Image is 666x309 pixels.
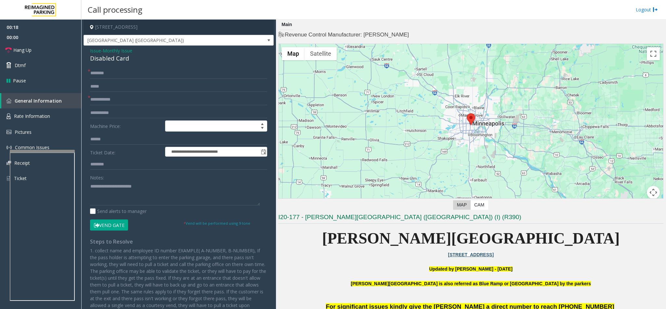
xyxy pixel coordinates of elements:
[85,2,146,18] h3: Call processing
[260,147,267,156] span: Toggle popup
[7,113,11,119] img: 'icon'
[453,200,471,210] label: Map
[647,186,660,199] button: Map camera controls
[448,252,494,257] a: [STREET_ADDRESS]
[7,161,11,165] img: 'icon'
[7,176,11,181] img: 'icon'
[429,266,512,272] font: Updated by [PERSON_NAME] - [DATE]
[636,6,658,13] a: Logout
[90,239,267,245] h4: Steps to Resolve
[322,230,620,247] span: [PERSON_NAME][GEOGRAPHIC_DATA]
[184,221,250,226] small: Vend will be performed using 9 tone
[15,144,49,150] span: Common Issues
[278,213,663,224] h3: I20-177 - [PERSON_NAME][GEOGRAPHIC_DATA] ([GEOGRAPHIC_DATA]) (I) (R390)
[280,198,302,207] a: Open this area in Google Maps (opens a new window)
[84,35,236,46] span: [GEOGRAPHIC_DATA] ([GEOGRAPHIC_DATA])
[647,47,660,60] button: Toggle fullscreen view
[282,47,305,60] button: Show street map
[1,93,81,108] a: General Information
[88,147,163,157] label: Ticket Date:
[280,20,294,30] div: Main
[15,129,32,135] span: Pictures
[90,172,104,181] label: Notes:
[84,20,274,35] h4: [STREET_ADDRESS]
[13,47,32,53] span: Hang Up
[90,54,267,63] div: Disabled Card
[88,120,163,132] label: Machine Price:
[90,47,101,54] span: Issue
[258,121,267,126] span: Increase value
[305,47,337,60] button: Show satellite imagery
[15,98,62,104] span: General Information
[101,48,132,54] span: -
[13,77,26,84] span: Pause
[7,130,11,134] img: 'icon'
[258,126,267,131] span: Decrease value
[15,62,26,69] span: Dtmf
[7,145,12,150] img: 'icon'
[351,281,591,286] b: [PERSON_NAME][GEOGRAPHIC_DATA] is also referred as Blue Ramp or [GEOGRAPHIC_DATA] by the parkers
[14,113,50,119] span: Rate Information
[280,198,302,207] img: Google
[90,219,128,231] button: Vend Gate
[467,113,475,125] div: 800 East 28th Street, Minneapolis, MN
[90,208,147,215] label: Send alerts to manager
[653,6,658,13] img: logout
[7,98,11,103] img: 'icon'
[103,47,132,54] span: Monthly Issue
[278,31,663,39] h4: Revenue Control Manufacturer: [PERSON_NAME]
[470,200,488,210] label: CAM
